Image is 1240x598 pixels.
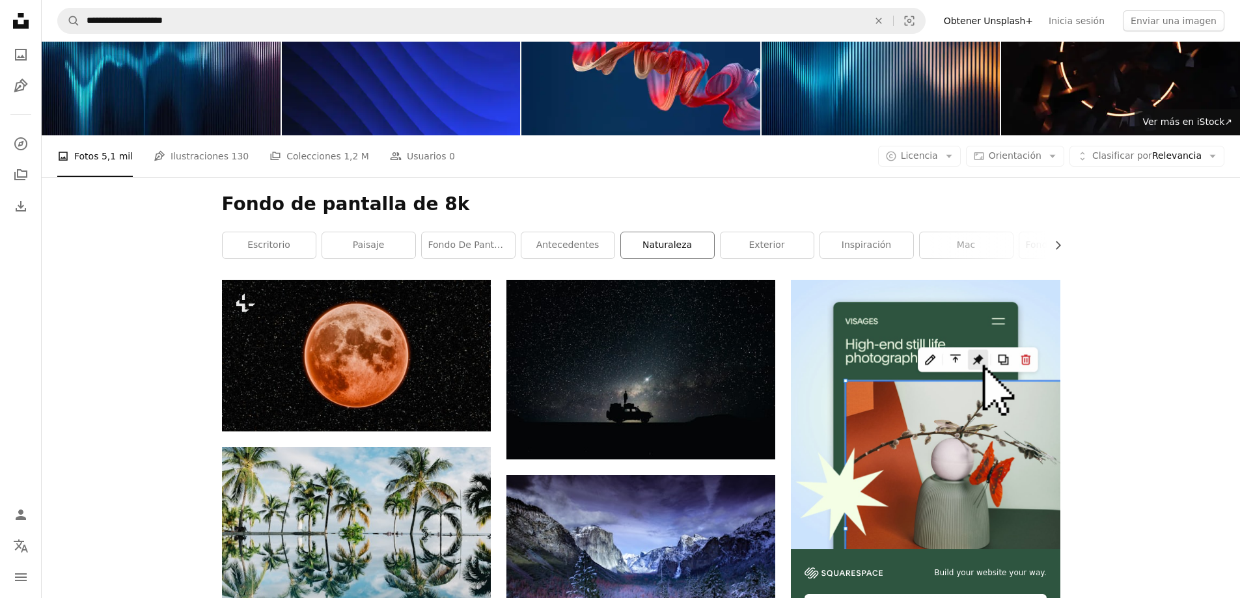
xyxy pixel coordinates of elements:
button: Buscar en Unsplash [58,8,80,33]
button: desplazar lista a la derecha [1046,232,1060,258]
a: escritorio [223,232,316,258]
a: Reflejo del agua de los cocoteros [222,527,491,539]
a: exterior [721,232,814,258]
a: inspiración [820,232,913,258]
span: 0 [449,149,455,163]
img: Se ve una luna llena en el cielo nocturno [222,280,491,431]
a: Ilustraciones [8,73,34,99]
a: Foto de montañas y árboles [506,559,775,571]
a: Usuarios 0 [390,135,455,177]
a: Historial de descargas [8,193,34,219]
img: file-1723602894256-972c108553a7image [791,280,1060,549]
img: Silueta de coche todoterreno [506,280,775,459]
a: Fotos [8,42,34,68]
a: Silueta de coche todoterreno [506,364,775,375]
form: Encuentra imágenes en todo el sitio [57,8,926,34]
a: antecedentes [521,232,614,258]
img: file-1606177908946-d1eed1cbe4f5image [805,567,883,578]
span: 1,2 M [344,149,369,163]
a: naturaleza [621,232,714,258]
a: Se ve una luna llena en el cielo nocturno [222,349,491,361]
a: fondo de pantalla [422,232,515,258]
span: Orientación [989,150,1041,161]
button: Idioma [8,533,34,559]
span: 130 [231,149,249,163]
button: Búsqueda visual [894,8,925,33]
button: Enviar una imagen [1123,10,1224,31]
a: Iniciar sesión / Registrarse [8,502,34,528]
span: Licencia [901,150,938,161]
a: paisaje [322,232,415,258]
span: Relevancia [1092,150,1202,163]
span: Ver más en iStock ↗ [1142,116,1232,127]
button: Orientación [966,146,1064,167]
a: Inicia sesión [1041,10,1112,31]
a: Fondo de pantalla de MacBook [1019,232,1112,258]
span: Build your website your way. [934,567,1046,578]
span: Clasificar por [1092,150,1152,161]
a: Colecciones 1,2 M [269,135,369,177]
button: Borrar [864,8,893,33]
a: Explorar [8,131,34,157]
a: Mac [920,232,1013,258]
a: Ilustraciones 130 [154,135,249,177]
a: Colecciones [8,162,34,188]
button: Clasificar porRelevancia [1069,146,1224,167]
a: Obtener Unsplash+ [936,10,1041,31]
h1: Fondo de pantalla de 8k [222,193,1060,216]
button: Licencia [878,146,961,167]
a: Ver más en iStock↗ [1135,109,1240,135]
button: Menú [8,564,34,590]
a: Inicio — Unsplash [8,8,34,36]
